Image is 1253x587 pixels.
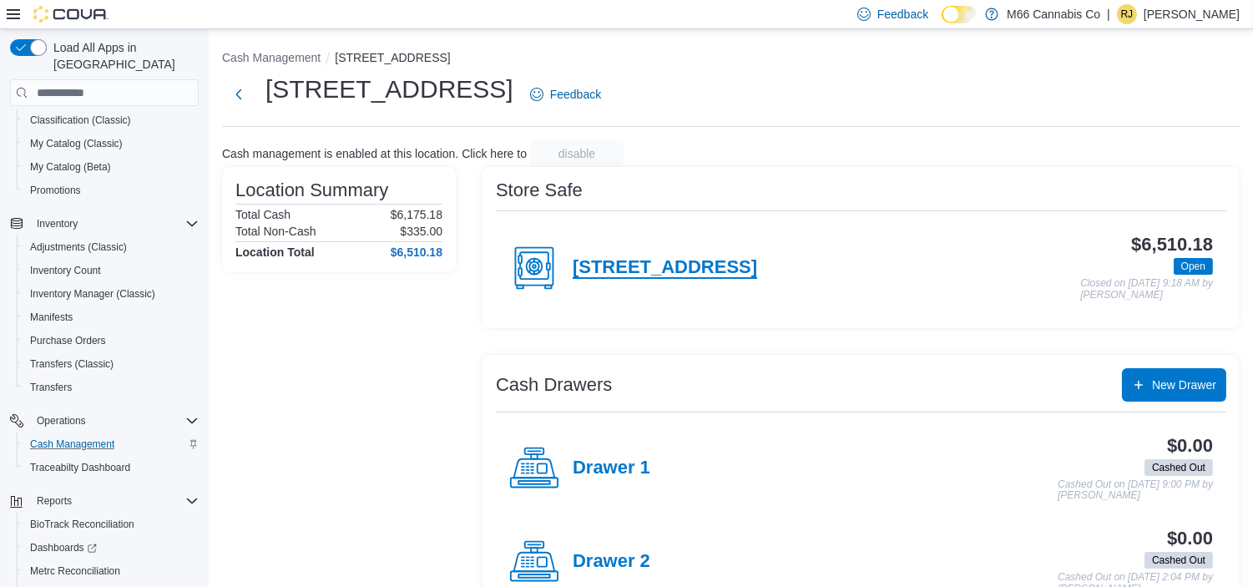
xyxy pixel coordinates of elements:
[3,489,205,513] button: Reports
[942,23,942,24] span: Dark Mode
[17,456,205,479] button: Traceabilty Dashboard
[573,458,650,479] h4: Drawer 1
[235,245,315,259] h4: Location Total
[558,145,595,162] span: disable
[1144,4,1240,24] p: [PERSON_NAME]
[23,514,141,534] a: BioTrack Reconciliation
[23,237,199,257] span: Adjustments (Classic)
[17,109,205,132] button: Classification (Classic)
[30,357,114,371] span: Transfers (Classic)
[573,257,757,279] h4: [STREET_ADDRESS]
[23,434,121,454] a: Cash Management
[30,214,199,234] span: Inventory
[17,155,205,179] button: My Catalog (Beta)
[1117,4,1137,24] div: Rebecca Jackson
[23,538,199,558] span: Dashboards
[30,264,101,277] span: Inventory Count
[523,78,608,111] a: Feedback
[17,132,205,155] button: My Catalog (Classic)
[942,6,977,23] input: Dark Mode
[550,86,601,103] span: Feedback
[23,514,199,534] span: BioTrack Reconciliation
[23,157,118,177] a: My Catalog (Beta)
[30,411,199,431] span: Operations
[391,245,442,259] h4: $6,510.18
[496,180,583,200] h3: Store Safe
[23,134,129,154] a: My Catalog (Classic)
[23,284,162,304] a: Inventory Manager (Classic)
[30,381,72,394] span: Transfers
[391,208,442,221] p: $6,175.18
[496,375,612,395] h3: Cash Drawers
[222,49,1240,69] nav: An example of EuiBreadcrumbs
[23,180,88,200] a: Promotions
[30,564,120,578] span: Metrc Reconciliation
[17,329,205,352] button: Purchase Orders
[30,491,78,511] button: Reports
[23,458,199,478] span: Traceabilty Dashboard
[335,51,450,64] button: [STREET_ADDRESS]
[30,411,93,431] button: Operations
[23,331,199,351] span: Purchase Orders
[30,214,84,234] button: Inventory
[17,376,205,399] button: Transfers
[1080,278,1213,301] p: Closed on [DATE] 9:18 AM by [PERSON_NAME]
[877,6,928,23] span: Feedback
[23,237,134,257] a: Adjustments (Classic)
[23,561,199,581] span: Metrc Reconciliation
[222,78,255,111] button: Next
[235,208,291,221] h6: Total Cash
[1107,4,1110,24] p: |
[1007,4,1100,24] p: M66 Cannabis Co
[37,217,78,230] span: Inventory
[30,114,131,127] span: Classification (Classic)
[1174,258,1213,275] span: Open
[23,561,127,581] a: Metrc Reconciliation
[30,184,81,197] span: Promotions
[235,225,316,238] h6: Total Non-Cash
[23,377,78,397] a: Transfers
[1058,479,1213,502] p: Cashed Out on [DATE] 9:00 PM by [PERSON_NAME]
[1167,529,1213,549] h3: $0.00
[30,541,97,554] span: Dashboards
[30,491,199,511] span: Reports
[37,494,72,508] span: Reports
[23,261,199,281] span: Inventory Count
[23,434,199,454] span: Cash Management
[265,73,513,106] h1: [STREET_ADDRESS]
[17,559,205,583] button: Metrc Reconciliation
[37,414,86,428] span: Operations
[23,331,113,351] a: Purchase Orders
[1152,377,1216,393] span: New Drawer
[23,180,199,200] span: Promotions
[23,307,199,327] span: Manifests
[3,212,205,235] button: Inventory
[23,157,199,177] span: My Catalog (Beta)
[17,259,205,282] button: Inventory Count
[1181,259,1205,274] span: Open
[47,39,199,73] span: Load All Apps in [GEOGRAPHIC_DATA]
[1131,235,1213,255] h3: $6,510.18
[17,179,205,202] button: Promotions
[17,433,205,456] button: Cash Management
[17,352,205,376] button: Transfers (Classic)
[30,311,73,324] span: Manifests
[1144,459,1213,476] span: Cashed Out
[23,110,138,130] a: Classification (Classic)
[30,287,155,301] span: Inventory Manager (Classic)
[30,334,106,347] span: Purchase Orders
[23,284,199,304] span: Inventory Manager (Classic)
[30,461,130,474] span: Traceabilty Dashboard
[222,51,321,64] button: Cash Management
[17,235,205,259] button: Adjustments (Classic)
[23,354,199,374] span: Transfers (Classic)
[1152,553,1205,568] span: Cashed Out
[17,536,205,559] a: Dashboards
[1167,436,1213,456] h3: $0.00
[23,261,108,281] a: Inventory Count
[1122,368,1226,402] button: New Drawer
[17,282,205,306] button: Inventory Manager (Classic)
[23,377,199,397] span: Transfers
[17,306,205,329] button: Manifests
[1121,4,1134,24] span: RJ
